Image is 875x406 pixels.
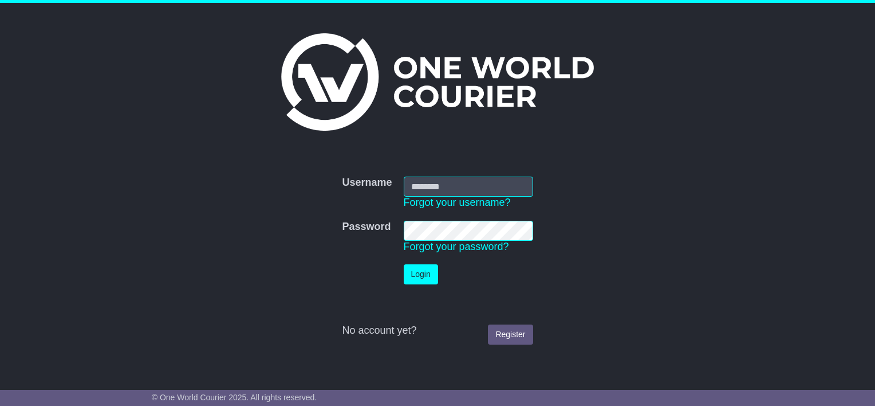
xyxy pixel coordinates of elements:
[404,197,511,208] a: Forgot your username?
[404,264,438,284] button: Login
[342,177,392,189] label: Username
[152,393,317,402] span: © One World Courier 2025. All rights reserved.
[342,325,533,337] div: No account yet?
[488,325,533,345] a: Register
[342,221,391,233] label: Password
[281,33,594,131] img: One World
[404,241,509,252] a: Forgot your password?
